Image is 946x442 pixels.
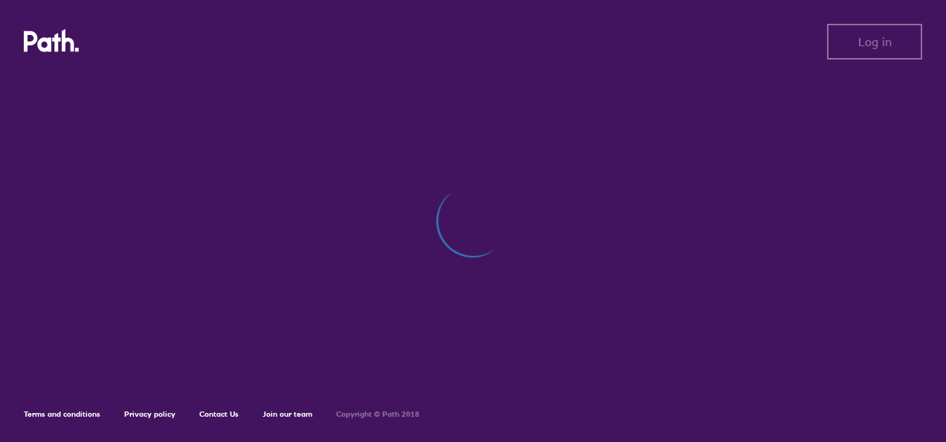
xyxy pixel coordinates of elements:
[124,409,176,419] a: Privacy policy
[827,24,922,60] button: Log in
[336,410,419,419] h6: Copyright © Path 2018
[24,409,100,419] a: Terms and conditions
[858,35,892,48] span: Log in
[263,409,312,419] a: Join our team
[199,409,239,419] a: Contact Us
